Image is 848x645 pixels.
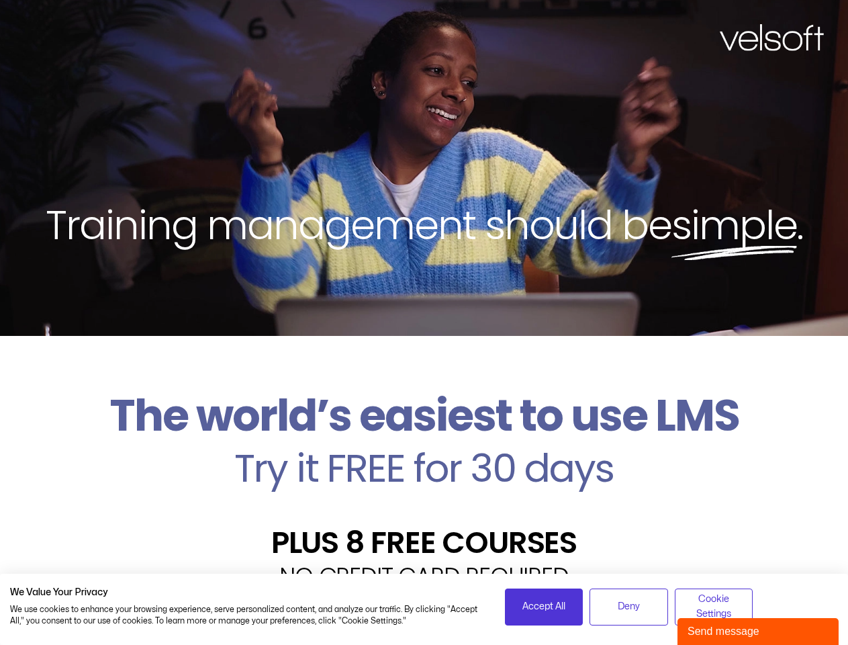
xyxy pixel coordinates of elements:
span: Deny [618,599,640,614]
button: Adjust cookie preferences [675,589,753,626]
h2: We Value Your Privacy [10,587,485,599]
h2: Training management should be . [24,199,824,251]
p: We use cookies to enhance your browsing experience, serve personalized content, and analyze our t... [10,604,485,627]
button: Accept all cookies [505,589,583,626]
h2: PLUS 8 FREE COURSES [10,527,838,558]
span: Cookie Settings [684,592,745,622]
h2: The world’s easiest to use LMS [10,390,838,442]
h2: Try it FREE for 30 days [10,449,838,488]
span: simple [671,197,797,253]
iframe: chat widget [677,615,841,645]
span: Accept All [522,599,565,614]
button: Deny all cookies [590,589,668,626]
